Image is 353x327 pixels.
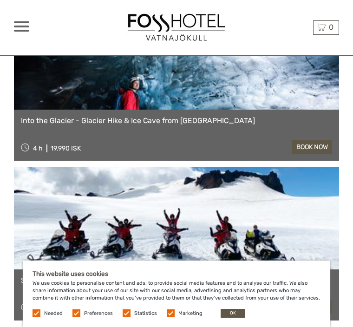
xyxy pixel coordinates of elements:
[51,144,81,152] div: 19.990 ISK
[327,23,335,32] span: 0
[134,310,157,317] label: Statistics
[84,310,113,317] label: Preferences
[33,270,320,277] h5: This website uses cookies
[21,276,332,285] a: Snowmobile Adventure on Europe´s Largest Glacier, Vatnajökull - Since [DATE]
[33,144,43,152] span: 4 h
[125,12,228,44] img: 1557-1dcff947-c9a7-417e-baa9-fe7e8cf73edc_logo_big.jpg
[292,140,332,154] a: book now
[178,310,203,317] label: Marketing
[21,117,332,125] a: Into the Glacier - Glacier Hike & Ice Cave from [GEOGRAPHIC_DATA]
[221,309,245,318] button: OK
[23,261,330,327] div: We use cookies to personalise content and ads, to provide social media features and to analyse ou...
[44,310,63,317] label: Needed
